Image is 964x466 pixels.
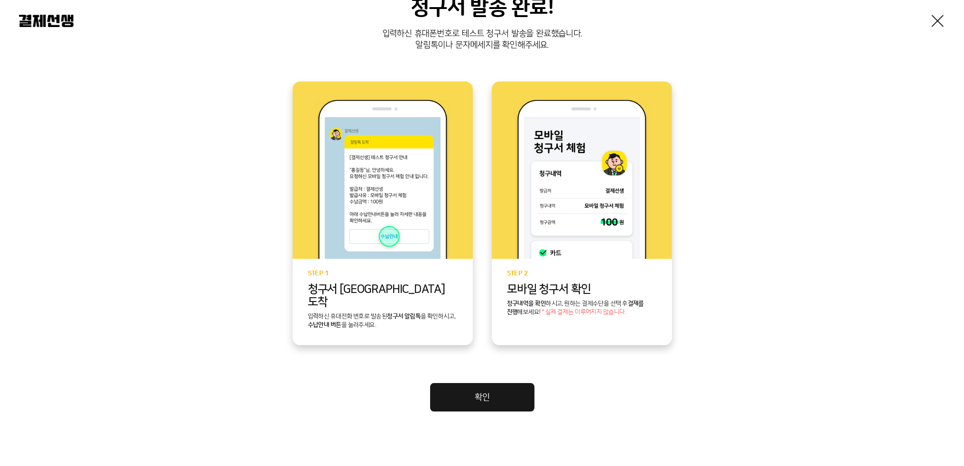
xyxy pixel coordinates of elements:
span: * 실제 결제는 이루어지지 않습니다. [542,309,626,316]
a: 확인 [430,383,534,411]
b: 결제를 진행 [507,300,644,315]
p: STEP 1 [308,270,458,277]
b: 수납안내 버튼 [308,321,341,328]
p: 청구서 [GEOGRAPHIC_DATA] 도착 [308,283,458,309]
b: 청구내역을 확인 [507,300,546,307]
p: 하시고, 원하는 결제수단을 선택 후 해보세요! [507,300,657,317]
img: step2 이미지 [514,100,649,259]
p: STEP 2 [507,270,657,277]
img: step1 이미지 [315,100,450,259]
img: 결제선생 [19,15,73,27]
p: 입력하신 휴대전화 번호로 발송된 을 확인하시고, 을 눌러주세요. [308,312,458,329]
p: 모바일 청구서 확인 [507,283,657,296]
b: 청구서 알림톡 [387,313,421,320]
